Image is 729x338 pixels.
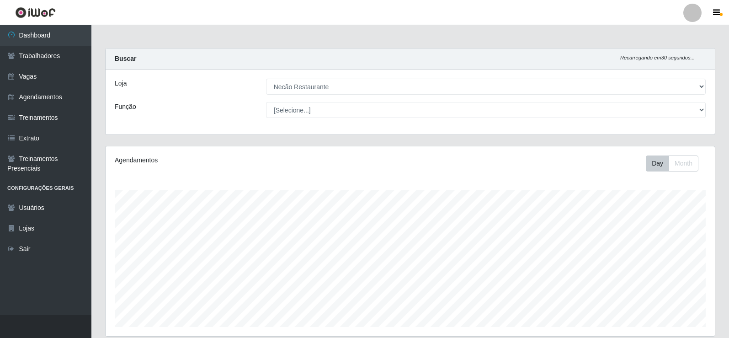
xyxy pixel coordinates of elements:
label: Loja [115,79,127,88]
div: Agendamentos [115,156,353,165]
img: CoreUI Logo [15,7,56,18]
strong: Buscar [115,55,136,62]
div: First group [646,156,698,172]
button: Day [646,156,669,172]
i: Recarregando em 30 segundos... [620,55,695,60]
label: Função [115,102,136,112]
button: Month [669,156,698,172]
div: Toolbar with button groups [646,156,706,172]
